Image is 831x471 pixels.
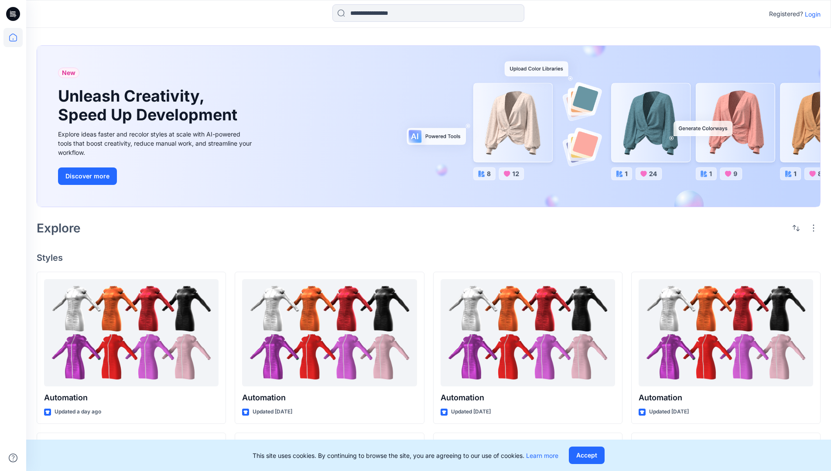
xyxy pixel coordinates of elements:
[441,279,615,387] a: Automation
[62,68,75,78] span: New
[58,130,254,157] div: Explore ideas faster and recolor styles at scale with AI-powered tools that boost creativity, red...
[526,452,558,459] a: Learn more
[769,9,803,19] p: Registered?
[639,279,813,387] a: Automation
[639,392,813,404] p: Automation
[649,407,689,416] p: Updated [DATE]
[441,392,615,404] p: Automation
[37,221,81,235] h2: Explore
[44,392,219,404] p: Automation
[55,407,101,416] p: Updated a day ago
[242,392,417,404] p: Automation
[242,279,417,387] a: Automation
[451,407,491,416] p: Updated [DATE]
[253,407,292,416] p: Updated [DATE]
[58,167,254,185] a: Discover more
[569,447,605,464] button: Accept
[58,167,117,185] button: Discover more
[37,253,821,263] h4: Styles
[44,279,219,387] a: Automation
[805,10,821,19] p: Login
[253,451,558,460] p: This site uses cookies. By continuing to browse the site, you are agreeing to our use of cookies.
[58,87,241,124] h1: Unleash Creativity, Speed Up Development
